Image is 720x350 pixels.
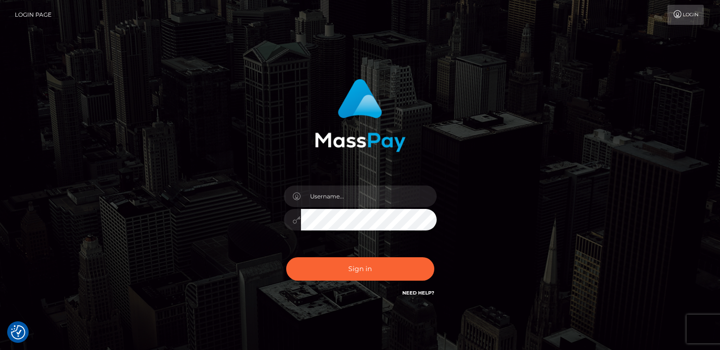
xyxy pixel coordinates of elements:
a: Login Page [15,5,52,25]
input: Username... [301,186,437,207]
button: Sign in [286,257,434,281]
img: MassPay Login [315,79,406,152]
a: Login [667,5,704,25]
img: Revisit consent button [11,325,25,339]
a: Need Help? [402,290,434,296]
button: Consent Preferences [11,325,25,339]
